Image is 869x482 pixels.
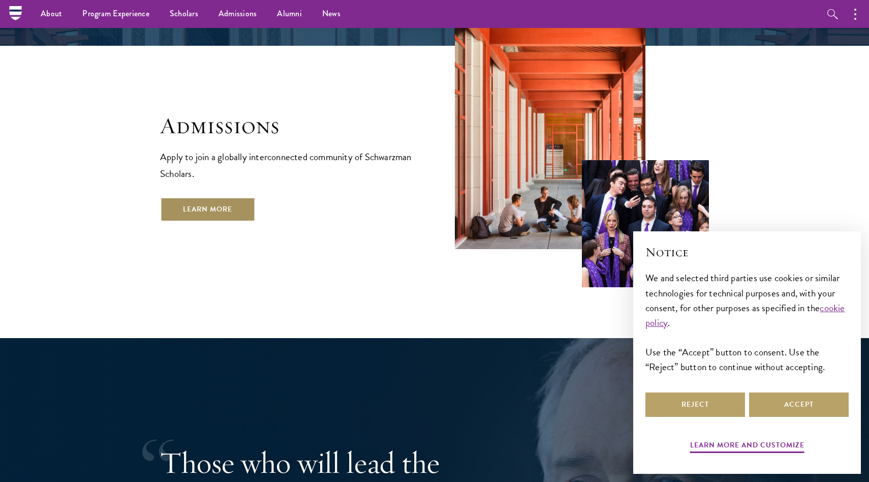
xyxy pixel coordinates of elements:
[160,112,414,140] h2: Admissions
[645,270,849,374] div: We and selected third parties use cookies or similar technologies for technical purposes and, wit...
[690,439,804,455] button: Learn more and customize
[749,393,849,417] button: Accept
[645,300,845,330] a: cookie policy
[645,244,849,261] h2: Notice
[160,197,255,222] a: Learn More
[645,393,745,417] button: Reject
[160,148,414,182] p: Apply to join a globally interconnected community of Schwarzman Scholars.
